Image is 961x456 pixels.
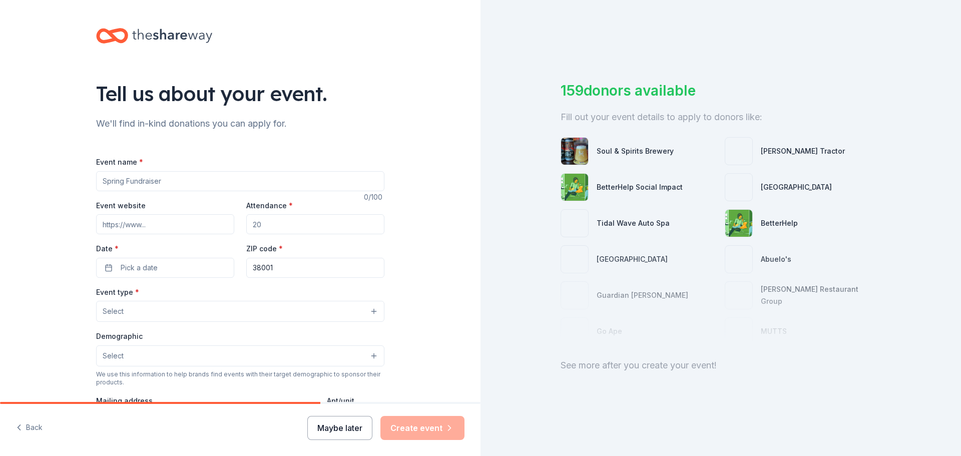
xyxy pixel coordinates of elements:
div: Tidal Wave Auto Spa [597,217,670,229]
div: See more after you create your event! [561,357,881,373]
img: photo for BetterHelp [725,210,752,237]
button: Select [96,301,384,322]
input: Spring Fundraiser [96,171,384,191]
label: Attendance [246,201,293,211]
span: Pick a date [121,262,158,274]
div: 159 donors available [561,80,881,101]
label: Apt/unit [327,396,354,406]
label: Mailing address [96,396,153,406]
div: [PERSON_NAME] Tractor [761,145,845,157]
div: BetterHelp Social Impact [597,181,683,193]
img: photo for BetterHelp Social Impact [561,174,588,201]
button: Select [96,345,384,366]
label: Demographic [96,331,143,341]
label: Event name [96,157,143,167]
div: BetterHelp [761,217,798,229]
div: Soul & Spirits Brewery [597,145,674,157]
img: photo for Gatlinburg Skypark [725,174,752,201]
span: Select [103,305,124,317]
span: Select [103,350,124,362]
label: Date [96,244,234,254]
div: [GEOGRAPHIC_DATA] [761,181,832,193]
button: Pick a date [96,258,234,278]
input: 12345 (U.S. only) [246,258,384,278]
div: 0 /100 [364,191,384,203]
div: Tell us about your event. [96,80,384,108]
label: Event type [96,287,139,297]
img: photo for Soul & Spirits Brewery [561,138,588,165]
div: Fill out your event details to apply to donors like: [561,109,881,125]
button: Back [16,417,43,438]
label: ZIP code [246,244,283,254]
button: Maybe later [307,416,372,440]
img: photo for Tidal Wave Auto Spa [561,210,588,237]
div: We'll find in-kind donations you can apply for. [96,116,384,132]
label: Event website [96,201,146,211]
input: 20 [246,214,384,234]
div: We use this information to help brands find events with their target demographic to sponsor their... [96,370,384,386]
img: photo for Meade Tractor [725,138,752,165]
input: https://www... [96,214,234,234]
